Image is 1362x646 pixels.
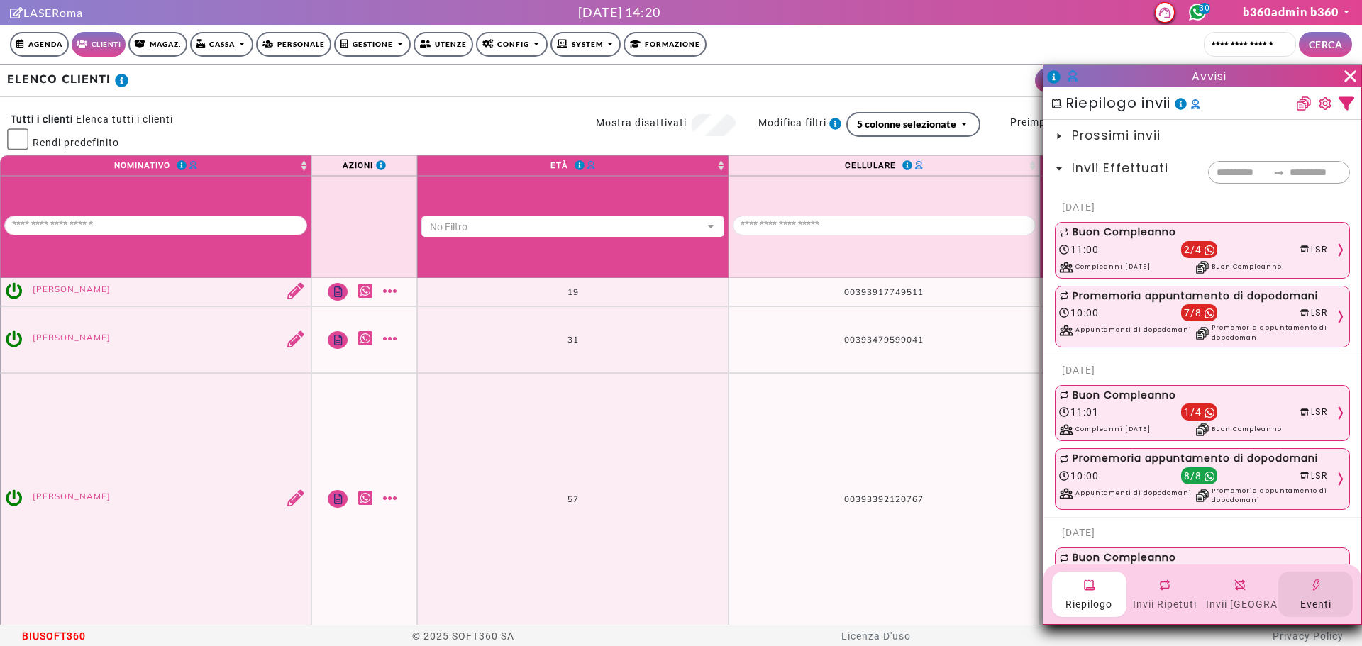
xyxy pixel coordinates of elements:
[1212,262,1282,272] span: Buon Compleanno
[1299,32,1353,57] button: CERCA
[1075,262,1151,272] span: Compleanni [DATE]
[328,283,348,301] a: Note
[1319,97,1331,110] span: setting
[1059,389,1328,402] div: Buon Compleanno
[1055,132,1063,140] span: caret-right
[277,490,307,508] a: Modifica
[4,216,307,237] div: Nominativo
[311,155,417,177] th: Azioni
[1059,304,1099,321] div: 10:00
[190,32,253,57] a: Cassa
[10,32,69,57] a: Agenda
[1300,241,1328,258] div: LSR
[430,220,703,235] div: No Filtro
[844,334,867,345] span: 0039
[383,283,401,299] a: Mostra altro
[1199,3,1210,14] span: 30
[1055,355,1350,385] span: [DATE]
[33,332,111,343] a: [PERSON_NAME]
[417,155,729,177] th: Età : activate to sort column ascending
[1072,160,1168,177] span: Invii Effettuati
[1204,32,1296,57] input: Cerca cliente...
[1059,552,1328,564] div: Buon Compleanno
[867,334,924,345] span: 3479599041
[758,113,846,131] label: Modifica filtri
[567,334,579,345] span: 31
[1212,425,1282,435] span: Buon Compleanno
[328,490,348,508] a: Note
[567,494,579,504] span: 57
[1273,630,1344,642] a: Privacy Policy
[844,494,867,504] span: 0039
[1010,112,1095,132] label: Preimpostati
[1059,290,1328,303] div: Promemoria appuntamento di dopodomani
[10,6,83,19] a: LASERoma
[1040,155,1202,177] th: Appuntamento : activate to sort column ascending
[567,286,579,297] span: 19
[1072,127,1161,144] span: Prossimi invii
[358,330,376,347] a: Whatsapp
[1181,241,1217,258] span: 2 / 4
[841,630,911,642] a: Licenza D'uso
[1206,594,1275,614] div: Invii [GEOGRAPHIC_DATA]
[421,216,724,240] button: No Filtro
[277,331,307,349] a: Modifica
[1059,241,1099,258] div: 11:00
[550,32,621,57] a: SYSTEM
[28,137,119,148] small: Rendi predefinito
[624,32,707,57] a: Formazione
[328,331,348,349] a: Note
[7,72,111,86] b: ELENCO CLIENTI
[1055,594,1124,614] div: Riepilogo
[1055,518,1350,547] span: [DATE]
[1181,304,1217,321] span: 7 / 8
[1059,226,1328,239] div: Buon Compleanno
[1300,467,1328,484] div: LSR
[1059,452,1328,465] div: Promemoria appuntamento di dopodomani
[11,113,73,125] strong: Tutti i clienti
[1055,192,1350,222] span: [DATE]
[33,491,111,501] a: [PERSON_NAME]
[1075,425,1151,435] span: Compleanni [DATE]
[1075,489,1192,499] span: Appuntamenti di dopodomani
[277,283,307,301] a: Modifica
[1055,165,1063,173] span: caret-right
[1059,403,1099,421] div: 11:01
[1035,68,1112,93] a: NUOVO
[358,490,376,506] a: Whatsapp
[1212,486,1328,506] span: Promemoria appuntamento di dopodomani
[10,7,23,18] i: Clicca per andare alla pagina di firma
[1065,94,1200,112] span: Riepilogo invii
[383,490,401,506] a: Mostra altro
[1192,68,1227,84] span: Avvisi
[76,113,173,125] small: Elenca tutti i clienti
[358,283,376,299] a: Whatsapp
[1059,467,1099,484] div: 10:00
[1181,467,1217,484] span: 8 / 8
[846,112,980,137] button: 5 colonne selezionate
[844,286,867,297] span: 0039
[1300,304,1328,321] div: LSR
[7,128,28,149] input: Rendi predefinito
[334,32,411,57] a: Gestione
[1212,323,1328,343] span: Promemoria appuntamento di dopodomani
[857,116,956,131] div: 5 colonne selezionate
[72,32,126,57] a: Clienti
[414,32,473,57] a: Utenze
[596,113,692,131] label: Mostra disattivati
[128,32,187,57] a: Magaz.
[1181,403,1217,421] span: 1 / 4
[1075,325,1192,335] span: Appuntamenti di dopodomani
[1243,5,1352,18] a: b360admin b360
[867,494,924,504] span: 3392120767
[383,330,401,347] a: Mostra altro
[1281,594,1350,614] div: Eventi
[733,216,1036,237] div: Cellulare
[1130,594,1199,614] div: Invii Ripetuti
[867,286,924,297] span: 3917749511
[256,32,331,57] a: Personale
[1300,403,1328,421] div: LSR
[476,32,548,57] a: Config
[33,284,111,294] a: [PERSON_NAME]
[729,155,1040,177] th: Cellulare : activate to sort column ascending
